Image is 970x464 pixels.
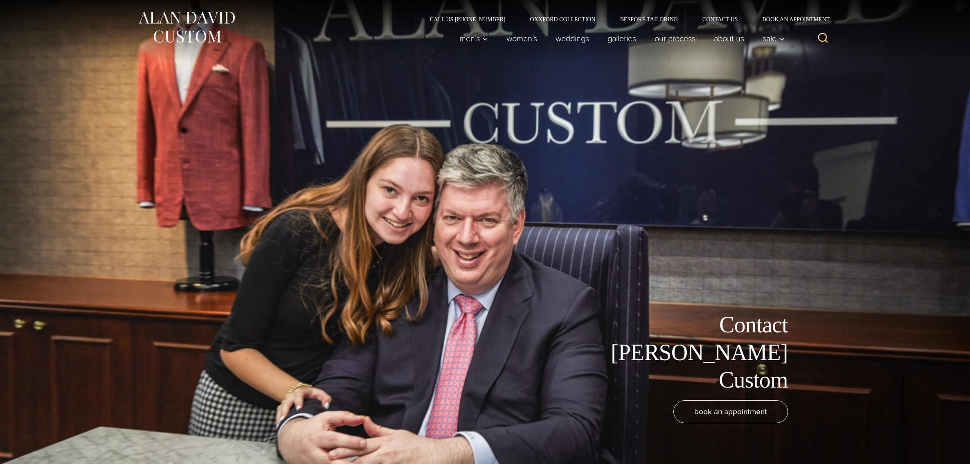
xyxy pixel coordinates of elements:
h1: Contact [PERSON_NAME] Custom [604,311,788,394]
a: Bespoke Tailoring [608,16,690,22]
a: Book an Appointment [750,16,833,22]
span: Sale [763,34,785,43]
span: Men’s [459,34,488,43]
a: About Us [704,30,753,47]
a: Call Us [PHONE_NUMBER] [418,16,518,22]
nav: Primary Navigation [450,30,789,47]
img: Alan David Custom [137,9,236,45]
a: Women’s [497,30,546,47]
nav: Secondary Navigation [418,16,833,22]
a: Contact Us [690,16,750,22]
a: Oxxford Collection [518,16,608,22]
a: Galleries [598,30,645,47]
span: book an appointment [694,406,767,417]
a: book an appointment [673,400,788,423]
a: Our Process [645,30,704,47]
button: View Search Form [813,29,833,48]
a: weddings [546,30,598,47]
